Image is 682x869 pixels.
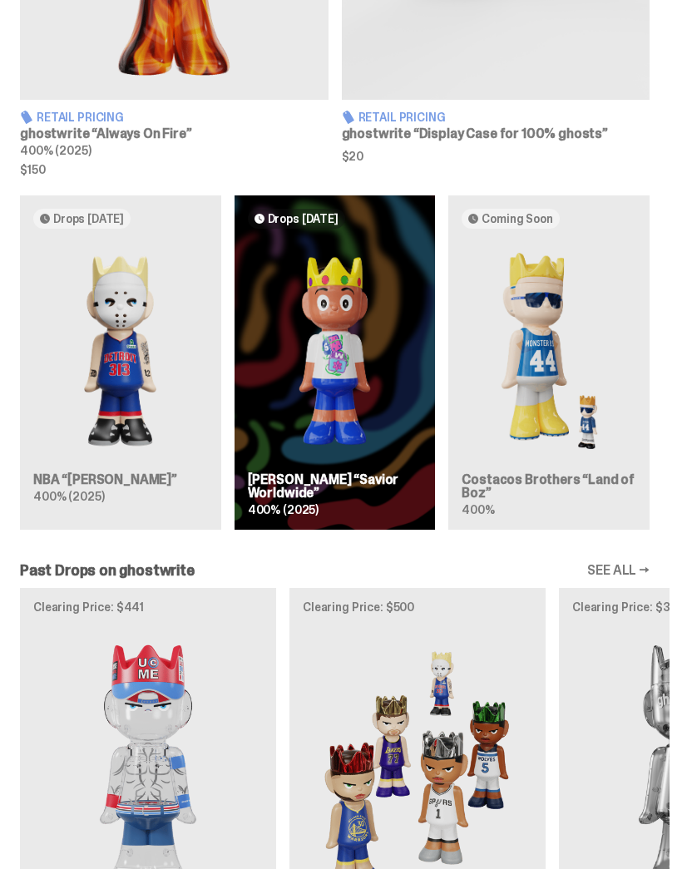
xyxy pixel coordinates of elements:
span: Retail Pricing [358,111,446,123]
h3: ghostwrite “Always On Fire” [20,127,329,141]
p: Clearing Price: $500 [303,601,532,613]
span: Coming Soon [482,212,552,225]
h3: ghostwrite “Display Case for 100% ghosts” [342,127,650,141]
span: Drops [DATE] [53,212,124,225]
h2: Past Drops on ghostwrite [20,563,195,578]
p: Clearing Price: $441 [33,601,263,613]
a: SEE ALL → [587,564,650,577]
span: 400% [462,502,494,517]
span: Retail Pricing [37,111,124,123]
h3: Costacos Brothers “Land of Boz” [462,473,636,500]
span: 400% (2025) [248,502,319,517]
span: $150 [20,164,329,175]
span: Drops [DATE] [268,212,339,225]
span: 400% (2025) [33,489,104,504]
img: Eminem [33,242,208,460]
h3: NBA “[PERSON_NAME]” [33,473,208,486]
span: $20 [342,151,650,162]
img: Savior Worldwide [248,242,423,460]
span: 400% (2025) [20,143,91,158]
h3: [PERSON_NAME] “Savior Worldwide” [248,473,423,500]
img: Land of Boz [462,242,636,460]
